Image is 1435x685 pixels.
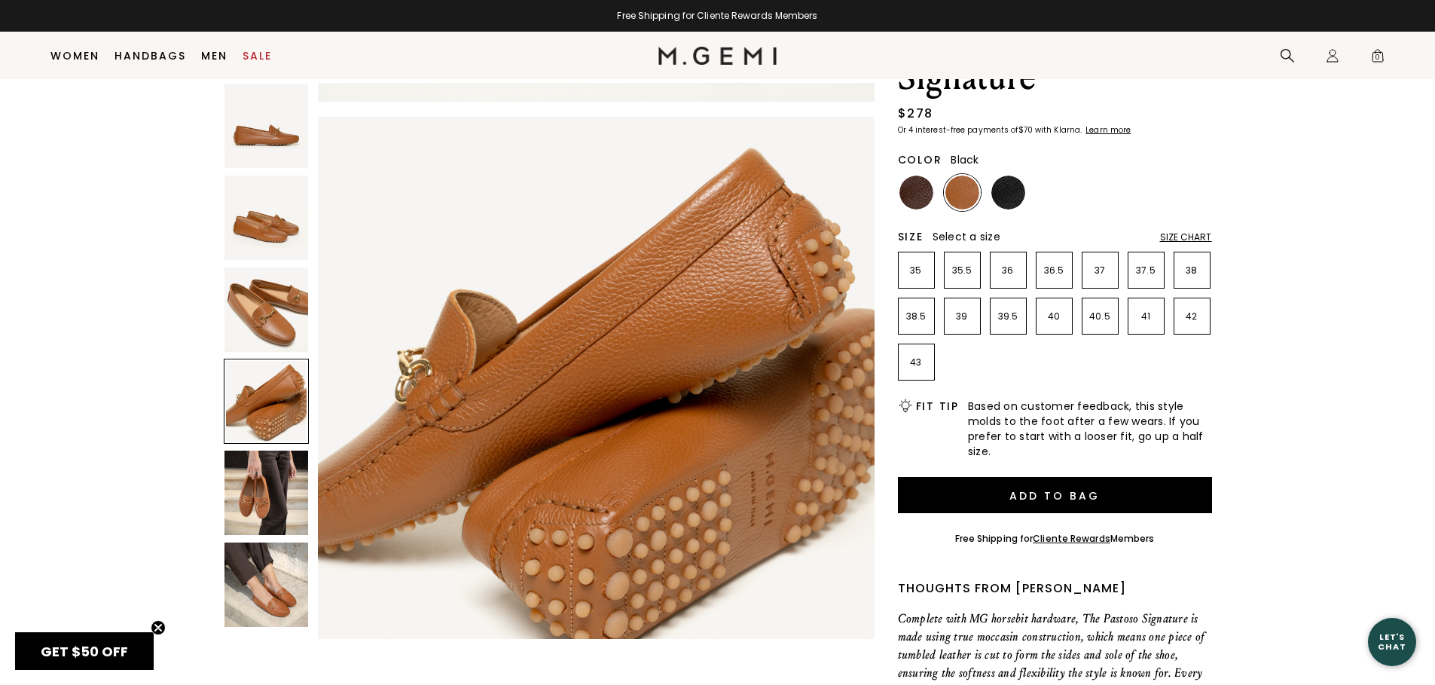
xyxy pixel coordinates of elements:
a: Cliente Rewards [1033,532,1110,545]
a: Men [201,50,227,62]
p: 35 [899,265,934,277]
img: Tan [945,176,979,209]
div: Free Shipping for Members [955,533,1155,545]
p: 36 [991,265,1026,277]
p: 42 [1174,310,1210,323]
h2: Color [898,154,942,166]
img: Chocolate [899,176,933,209]
img: The Pastoso Signature [224,451,309,535]
a: Handbags [114,50,186,62]
div: GET $50 OFFClose teaser [15,632,154,670]
button: Close teaser [151,620,166,635]
div: Let's Chat [1368,632,1416,651]
p: 36.5 [1037,265,1072,277]
p: 35.5 [945,265,980,277]
img: The Pastoso Signature [318,117,874,673]
div: Size Chart [1160,231,1212,243]
div: $278 [898,105,933,123]
p: 40.5 [1082,310,1118,323]
img: The Pastoso Signature [224,543,309,627]
a: Learn more [1084,126,1131,135]
a: Women [50,50,99,62]
span: GET $50 OFF [41,642,128,661]
img: The Pastoso Signature [224,176,309,260]
p: 38 [1174,265,1210,277]
h2: Size [898,231,924,243]
span: 0 [1370,51,1385,66]
span: Black [951,152,979,167]
klarna-placement-style-cta: Learn more [1085,124,1131,136]
img: M.Gemi [658,47,777,65]
p: 39.5 [991,310,1026,323]
h2: Fit Tip [916,400,959,412]
img: The Pastoso Signature [224,268,309,352]
klarna-placement-style-amount: $70 [1018,124,1033,136]
p: 41 [1128,310,1164,323]
p: 37.5 [1128,265,1164,277]
p: 39 [945,310,980,323]
a: Sale [243,50,272,62]
p: 43 [899,356,934,368]
button: Add to Bag [898,477,1212,513]
span: Based on customer feedback, this style molds to the foot after a few wears. If you prefer to star... [968,399,1212,459]
p: 37 [1082,265,1118,277]
klarna-placement-style-body: Or 4 interest-free payments of [898,124,1018,136]
img: The Pastoso Signature [224,84,309,168]
p: 40 [1037,310,1072,323]
div: Thoughts from [PERSON_NAME] [898,579,1212,598]
img: Black [991,176,1025,209]
p: 38.5 [899,310,934,323]
span: Select a size [933,229,1000,244]
klarna-placement-style-body: with Klarna [1035,124,1084,136]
